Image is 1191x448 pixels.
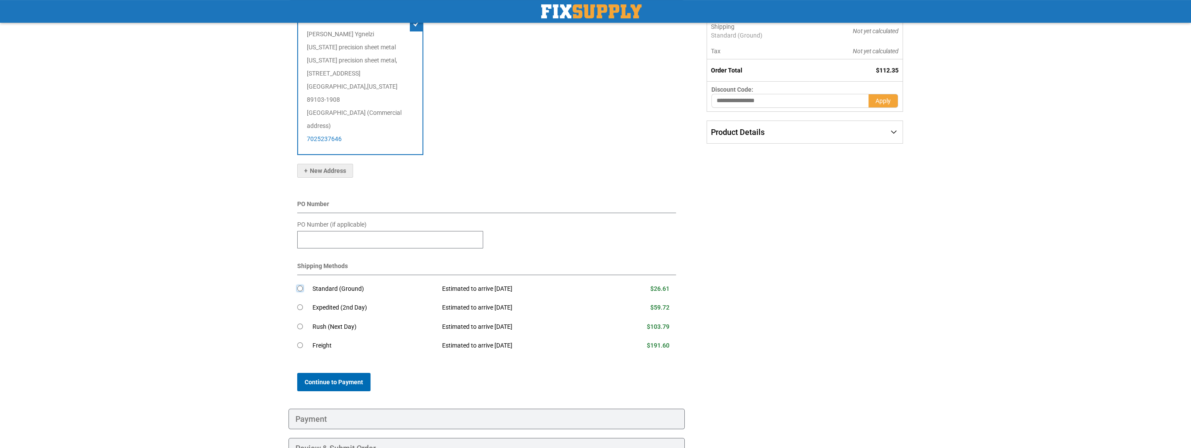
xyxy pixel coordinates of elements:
[876,67,899,74] span: $112.35
[297,18,424,155] div: [PERSON_NAME] Ygnelzi [US_STATE] precision sheet metal [US_STATE] precision sheet metal, [STREET_...
[307,135,342,142] a: 7025237646
[711,86,753,93] span: Discount Code:
[297,373,371,391] button: Continue to Payment
[304,167,346,174] span: New Address
[707,43,810,59] th: Tax
[647,342,669,349] span: $191.60
[436,279,604,299] td: Estimated to arrive [DATE]
[711,23,735,30] span: Shipping
[297,221,367,228] span: PO Number (if applicable)
[853,48,899,55] span: Not yet calculated
[305,379,363,386] span: Continue to Payment
[297,262,676,275] div: Shipping Methods
[297,200,676,213] div: PO Number
[367,83,398,90] span: [US_STATE]
[436,336,604,355] td: Estimated to arrive [DATE]
[868,94,898,108] button: Apply
[650,304,669,311] span: $59.72
[711,31,805,40] span: Standard (Ground)
[875,97,891,104] span: Apply
[312,317,436,337] td: Rush (Next Day)
[711,128,765,137] span: Product Details
[711,67,742,74] strong: Order Total
[853,28,899,34] span: Not yet calculated
[297,164,353,178] button: New Address
[312,336,436,355] td: Freight
[647,323,669,330] span: $103.79
[541,4,642,18] img: Fix Industrial Supply
[541,4,642,18] a: store logo
[288,409,685,430] div: Payment
[312,279,436,299] td: Standard (Ground)
[436,317,604,337] td: Estimated to arrive [DATE]
[312,298,436,317] td: Expedited (2nd Day)
[650,285,669,292] span: $26.61
[436,298,604,317] td: Estimated to arrive [DATE]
